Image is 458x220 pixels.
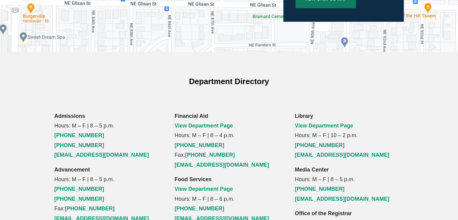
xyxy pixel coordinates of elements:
a: [PHONE_NUMBER] [65,206,115,212]
a: View Department Page [175,123,233,129]
a: [EMAIL_ADDRESS][DOMAIN_NAME] [175,162,269,168]
h4: Department Directory [114,76,344,87]
strong: Library [295,113,313,119]
strong: Food Services [175,176,212,182]
strong: Admissions [55,113,85,119]
strong: Office of the Registrar [295,210,352,216]
a: View Department Page [175,186,233,192]
a: [PHONE_NUMBER] [295,142,344,148]
a: [PHONE_NUMBER] [175,142,224,148]
a: [PHONE_NUMBER] [55,132,104,138]
p: Hours: M – F | 8 – 5 p.m. [55,111,164,160]
a: View Department Page [295,123,353,129]
a: [PHONE_NUMBER] [295,186,344,192]
strong: Media Center [295,167,329,173]
a: [EMAIL_ADDRESS][DOMAIN_NAME] [295,196,389,202]
a: [PHONE_NUMBER] [185,152,235,158]
p: Hours: M – F | 8 – 4 p.m. Fax: [175,111,284,170]
a: [EMAIL_ADDRESS][DOMAIN_NAME] [55,152,149,158]
a: [PHONE_NUMBER] [55,142,104,148]
a: [PHONE_NUMBER] [55,186,104,192]
strong: Advancement [55,167,90,173]
a: [PHONE_NUMBER] [55,196,104,202]
a: [EMAIL_ADDRESS][DOMAIN_NAME] [295,152,389,158]
p: Hours: M – F | 8 – 5 p.m. [295,165,404,204]
strong: Financial Aid [175,113,208,119]
p: Hours: M – F | 10 – 2 p.m. [295,111,404,160]
a: [PHONE_NUMBER] [175,206,224,212]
